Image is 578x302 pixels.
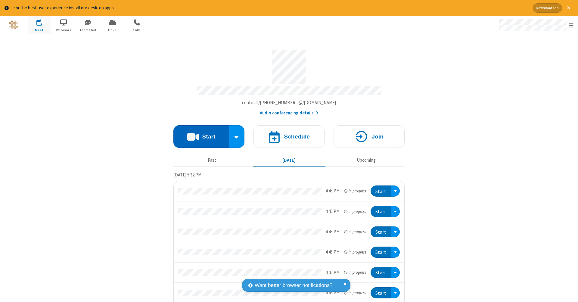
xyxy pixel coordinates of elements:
div: 4:45 PM [325,208,340,215]
button: Start [371,226,391,238]
em: in progress [344,209,366,214]
span: [DATE] 5:32 PM [173,172,201,178]
span: Calls [126,27,148,33]
button: Download App [533,3,562,13]
div: For the best user experience install our desktop apps. [13,5,528,11]
div: 4:45 PM [325,188,340,195]
span: Meet [28,27,51,33]
em: in progress [344,269,366,275]
div: Open menu [391,206,400,217]
img: QA Selenium DO NOT DELETE OR CHANGE [9,20,18,30]
button: Start [371,247,391,258]
span: Want better browser notifications? [255,282,332,289]
div: 4:45 PM [325,249,340,256]
h4: Join [371,134,384,139]
em: in progress [344,229,366,235]
button: Copy my meeting room linkCopy my meeting room link [242,99,336,106]
em: in progress [344,188,366,194]
h4: Schedule [284,134,310,139]
button: Start [173,125,229,148]
div: 4:45 PM [325,269,340,276]
button: [DATE] [253,155,325,166]
button: Logo [2,16,25,34]
section: Account details [173,45,405,116]
div: 4:45 PM [325,229,340,235]
button: Start [371,185,391,197]
div: Open menu [391,185,400,197]
div: Start conference options [229,125,245,148]
div: Open menu [391,287,400,298]
button: Audio conferencing details [260,110,319,117]
button: Start [371,287,391,298]
div: 7 [41,19,45,24]
span: Webinars [52,27,75,33]
button: Start [371,267,391,278]
div: Open menu [391,247,400,258]
div: Open menu [493,16,578,34]
button: Past [176,155,248,166]
div: Open menu [391,226,400,238]
h4: Start [202,134,215,139]
span: Team Chat [77,27,99,33]
em: in progress [344,249,366,255]
button: Upcoming [330,155,402,166]
em: in progress [344,290,366,296]
button: Schedule [253,125,325,148]
button: Close alert [564,3,573,13]
button: Join [334,125,405,148]
span: Copy my meeting room link [242,100,336,105]
span: Drive [101,27,124,33]
button: Start [371,206,391,217]
div: Open menu [391,267,400,278]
